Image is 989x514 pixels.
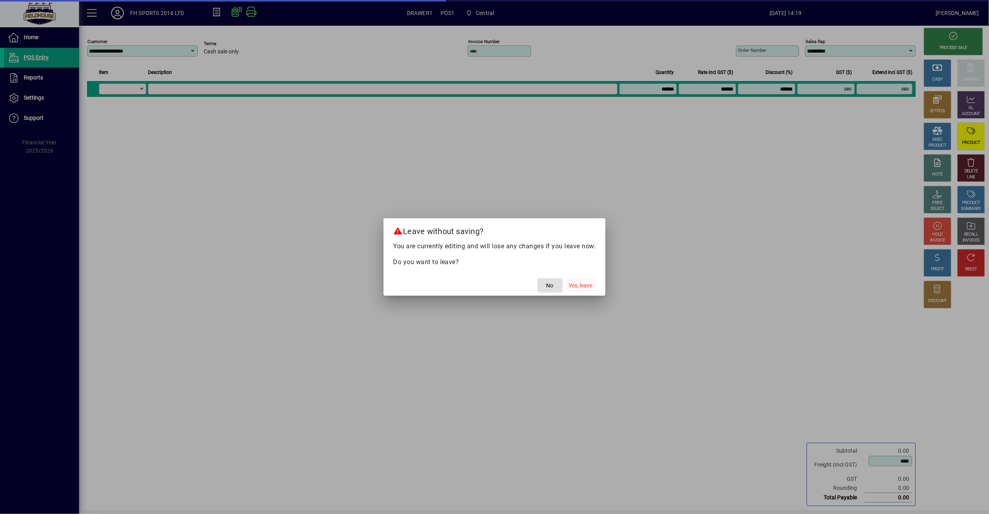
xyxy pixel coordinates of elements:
span: Yes, leave [569,282,593,290]
h2: Leave without saving? [384,218,605,241]
span: No [547,282,554,290]
p: Do you want to leave? [393,257,596,267]
p: You are currently editing and will lose any changes if you leave now. [393,242,596,251]
button: No [537,278,563,293]
button: Yes, leave [566,278,596,293]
